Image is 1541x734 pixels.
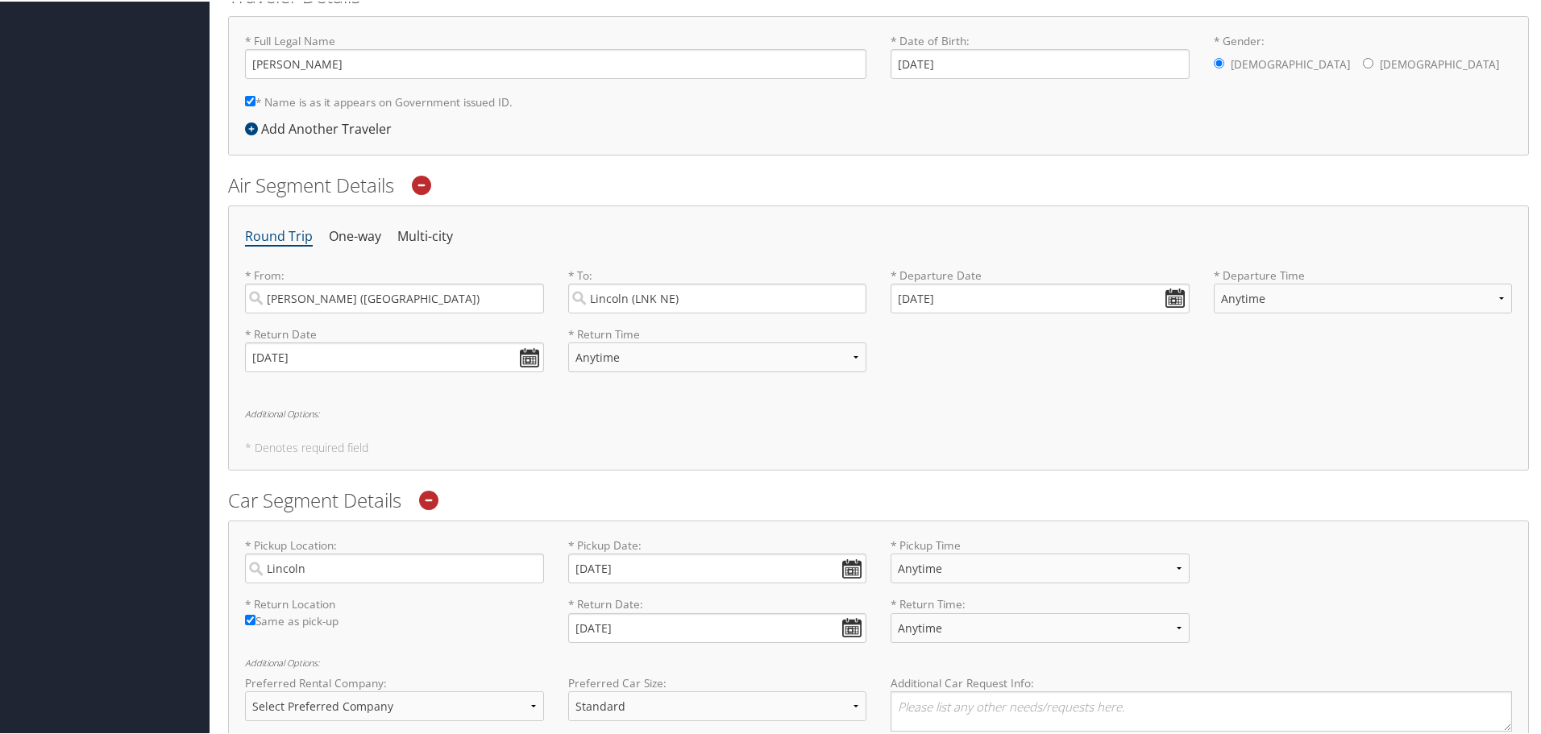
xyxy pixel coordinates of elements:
label: * Return Time [568,325,867,341]
label: * Departure Time [1214,266,1513,325]
label: * Gender: [1214,31,1513,80]
div: Add Another Traveler [245,118,400,137]
h2: Car Segment Details [228,485,1529,512]
label: Additional Car Request Info: [891,674,1512,690]
input: * Pickup Date: [568,552,867,582]
input: * Gender:[DEMOGRAPHIC_DATA][DEMOGRAPHIC_DATA] [1214,56,1224,67]
label: * Return Location [245,595,544,611]
input: * Date of Birth: [891,48,1190,77]
h5: * Denotes required field [245,441,1512,452]
li: Round Trip [245,221,313,250]
label: * Pickup Date: [568,536,867,582]
select: * Departure Time [1214,282,1513,312]
label: Same as pick-up [245,612,544,637]
h6: Additional Options: [245,657,1512,666]
label: * Return Date [245,325,544,341]
input: City or Airport Code [568,282,867,312]
select: * Pickup Time [891,552,1190,582]
input: MM/DD/YYYY [891,282,1190,312]
label: * Return Date: [568,595,867,641]
label: * Pickup Time [891,536,1190,595]
label: * From: [245,266,544,312]
h6: Additional Options: [245,408,1512,417]
input: MM/DD/YYYY [245,341,544,371]
li: Multi-city [397,221,453,250]
input: Same as pick-up [245,613,255,624]
input: * Return Date: [568,612,867,641]
input: * Full Legal Name [245,48,866,77]
li: One-way [329,221,381,250]
select: * Return Time: [891,612,1190,641]
label: * Date of Birth: [891,31,1190,77]
label: * Departure Date [891,266,1190,282]
label: * Return Time: [891,595,1190,653]
input: City or Airport Code [245,282,544,312]
label: * Pickup Location: [245,536,544,582]
label: * Full Legal Name [245,31,866,77]
label: [DEMOGRAPHIC_DATA] [1380,48,1499,78]
input: * Name is as it appears on Government issued ID. [245,94,255,105]
label: [DEMOGRAPHIC_DATA] [1231,48,1350,78]
label: Preferred Rental Company: [245,674,544,690]
label: * Name is as it appears on Government issued ID. [245,85,513,115]
label: Preferred Car Size: [568,674,867,690]
input: * Gender:[DEMOGRAPHIC_DATA][DEMOGRAPHIC_DATA] [1363,56,1373,67]
h2: Air Segment Details [228,170,1529,197]
label: * To: [568,266,867,312]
